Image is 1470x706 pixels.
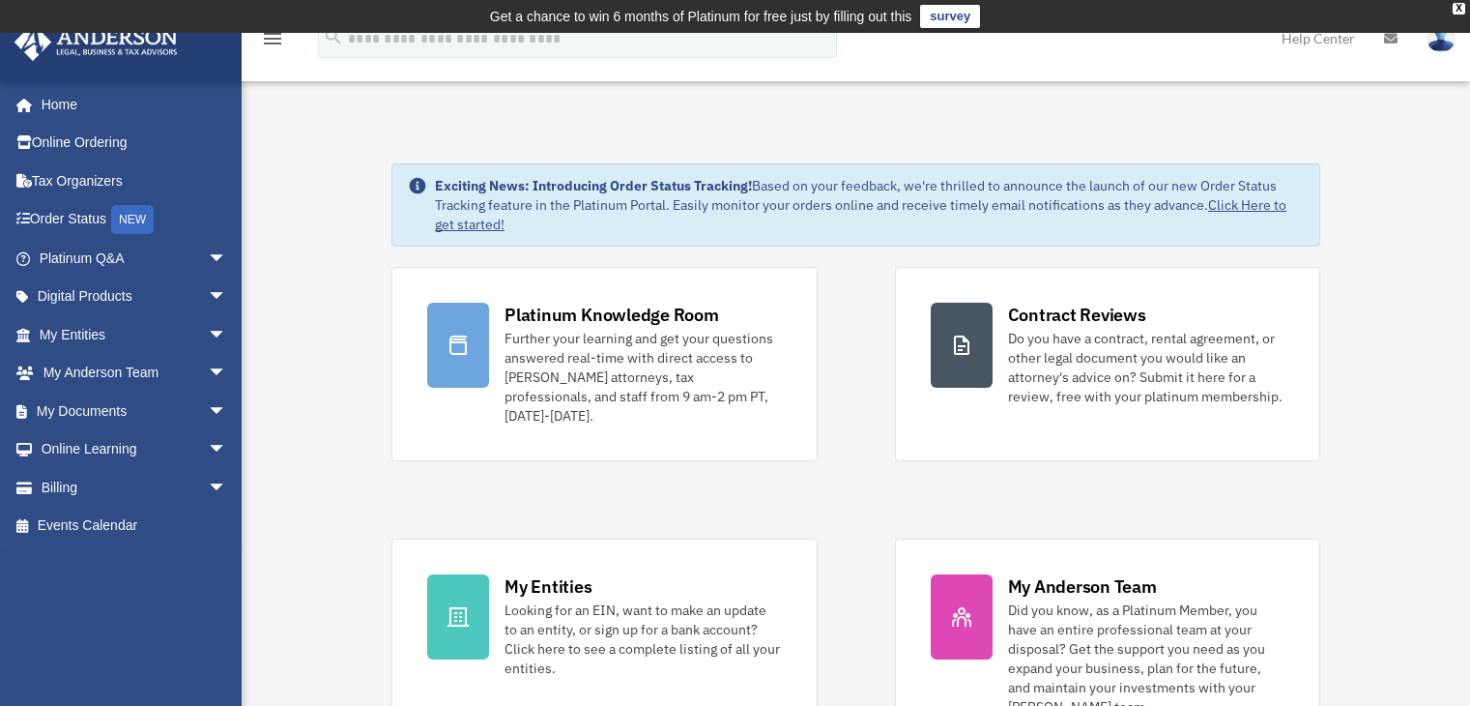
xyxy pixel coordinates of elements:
div: NEW [111,205,154,234]
div: My Entities [504,574,591,599]
div: Further your learning and get your questions answered real-time with direct access to [PERSON_NAM... [504,329,781,426]
a: Billingarrow_drop_down [14,468,256,507]
div: Do you have a contract, rental agreement, or other legal document you would like an attorney's ad... [1008,329,1284,406]
img: User Pic [1427,24,1456,52]
div: My Anderson Team [1008,574,1157,599]
div: Contract Reviews [1008,303,1146,327]
a: Contract Reviews Do you have a contract, rental agreement, or other legal document you would like... [895,267,1320,461]
a: Tax Organizers [14,162,256,200]
a: Home [14,85,246,124]
a: Platinum Knowledge Room Further your learning and get your questions answered real-time with dire... [391,267,817,461]
a: Order StatusNEW [14,200,256,240]
a: My Documentsarrow_drop_down [14,392,256,430]
a: My Anderson Teamarrow_drop_down [14,354,256,393]
a: survey [920,5,980,28]
div: Based on your feedback, we're thrilled to announce the launch of our new Order Status Tracking fe... [435,176,1304,234]
div: Looking for an EIN, want to make an update to an entity, or sign up for a bank account? Click her... [504,601,781,678]
a: Platinum Q&Aarrow_drop_down [14,239,256,278]
span: arrow_drop_down [208,278,246,317]
a: Click Here to get started! [435,196,1286,233]
span: arrow_drop_down [208,315,246,355]
a: menu [261,34,284,50]
span: arrow_drop_down [208,239,246,279]
i: search [323,26,344,47]
i: menu [261,27,284,50]
a: Digital Productsarrow_drop_down [14,278,256,316]
span: arrow_drop_down [208,468,246,508]
img: Anderson Advisors Platinum Portal [9,23,184,61]
div: Get a chance to win 6 months of Platinum for free just by filling out this [490,5,912,28]
span: arrow_drop_down [208,430,246,470]
a: Events Calendar [14,507,256,545]
div: Platinum Knowledge Room [504,303,719,327]
span: arrow_drop_down [208,392,246,431]
a: Online Ordering [14,124,256,162]
a: My Entitiesarrow_drop_down [14,315,256,354]
a: Online Learningarrow_drop_down [14,430,256,469]
span: arrow_drop_down [208,354,246,394]
strong: Exciting News: Introducing Order Status Tracking! [435,177,752,194]
div: close [1453,3,1465,15]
